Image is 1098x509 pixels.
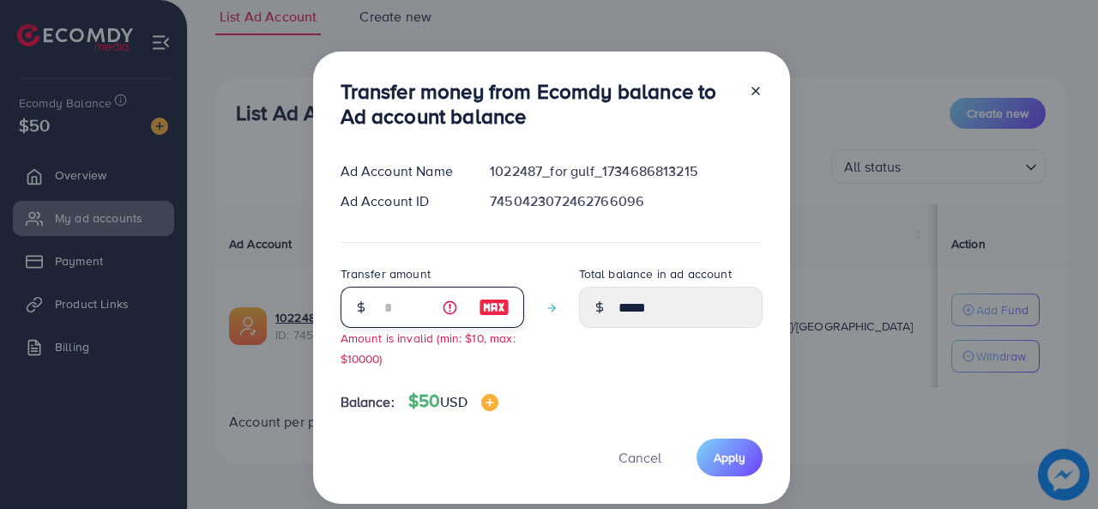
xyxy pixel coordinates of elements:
[341,330,516,366] small: Amount is invalid (min: $10, max: $10000)
[341,392,395,412] span: Balance:
[327,161,477,181] div: Ad Account Name
[341,79,735,129] h3: Transfer money from Ecomdy balance to Ad account balance
[408,391,498,412] h4: $50
[697,439,763,476] button: Apply
[476,191,775,211] div: 7450423072462766096
[440,392,467,411] span: USD
[341,265,431,282] label: Transfer amount
[476,161,775,181] div: 1022487_for gulf_1734686813215
[579,265,732,282] label: Total balance in ad account
[714,449,745,466] span: Apply
[327,191,477,211] div: Ad Account ID
[597,439,683,476] button: Cancel
[479,297,510,318] img: image
[618,448,661,467] span: Cancel
[481,394,498,411] img: image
